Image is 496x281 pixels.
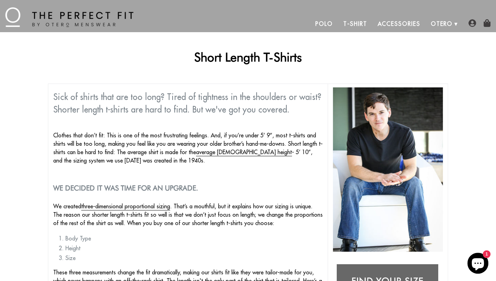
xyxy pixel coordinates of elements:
[5,7,133,27] img: The Perfect Fit - by Otero Menswear - Logo
[81,203,170,210] a: three-dimensional proportional sizing
[53,184,323,192] h2: We decided it was time for an upgrade.
[425,15,458,32] a: Otero
[465,253,490,275] inbox-online-store-chat: Shopify online store chat
[65,234,323,243] li: Body Type
[53,202,323,227] p: We created . That’s a mouthful, but it explains how our sizing is unique. The reason our shorter ...
[53,131,323,165] p: Clothes that don’t fit: This is one of the most frustrating feelings. And, if you’re under 5’ 9”,...
[196,149,292,156] a: average [DEMOGRAPHIC_DATA] height
[310,15,338,32] a: Polo
[372,15,425,32] a: Accessories
[65,244,323,252] li: Height
[53,92,321,115] span: Sick of shirts that are too long? Tired of tightness in the shoulders or waist? Shorter length t-...
[48,50,448,64] h1: Short Length T-Shirts
[483,19,491,27] img: shopping-bag-icon.png
[333,87,442,252] img: shorter length t shirts
[338,15,372,32] a: T-Shirt
[468,19,476,27] img: user-account-icon.png
[65,254,323,262] li: Size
